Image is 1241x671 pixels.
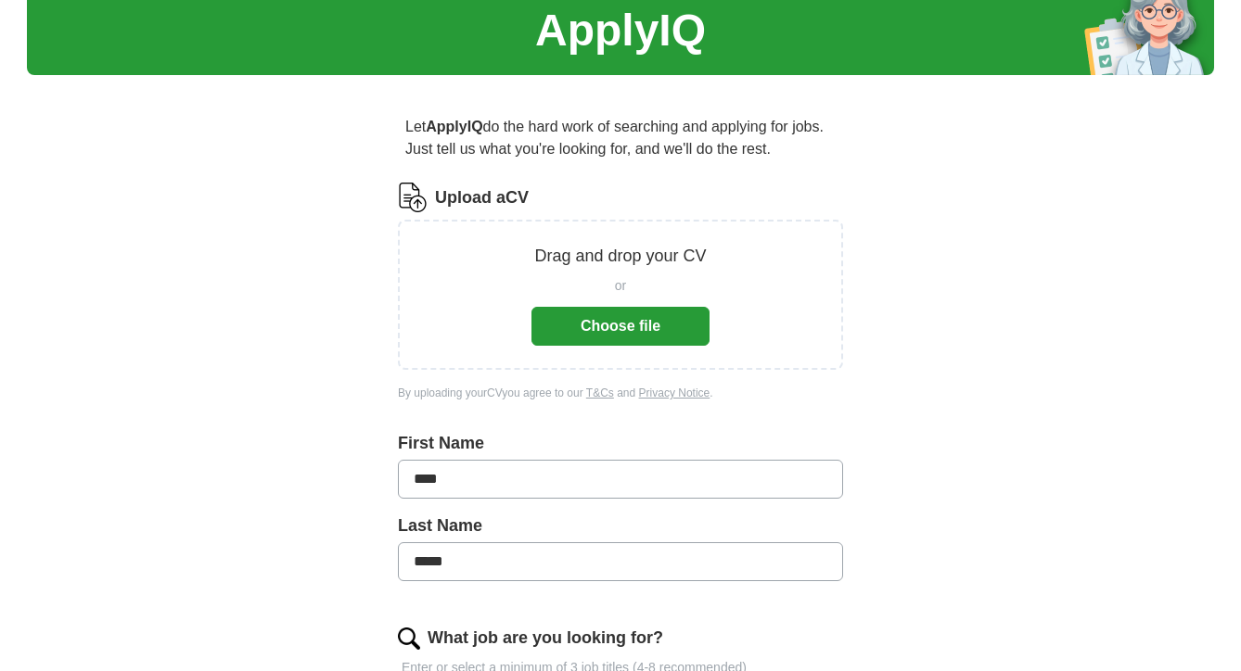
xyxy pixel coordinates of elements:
[398,183,428,212] img: CV Icon
[435,185,529,210] label: Upload a CV
[398,385,843,401] div: By uploading your CV you agree to our and .
[586,386,614,399] a: T&Cs
[398,627,420,650] img: search.png
[398,108,843,168] p: Let do the hard work of searching and applying for jobs. Just tell us what you're looking for, an...
[639,386,710,399] a: Privacy Notice
[534,244,706,269] p: Drag and drop your CV
[426,119,482,134] strong: ApplyIQ
[531,307,710,346] button: Choose file
[428,626,663,651] label: What job are you looking for?
[398,431,843,456] label: First Name
[398,513,843,538] label: Last Name
[615,276,626,296] span: or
